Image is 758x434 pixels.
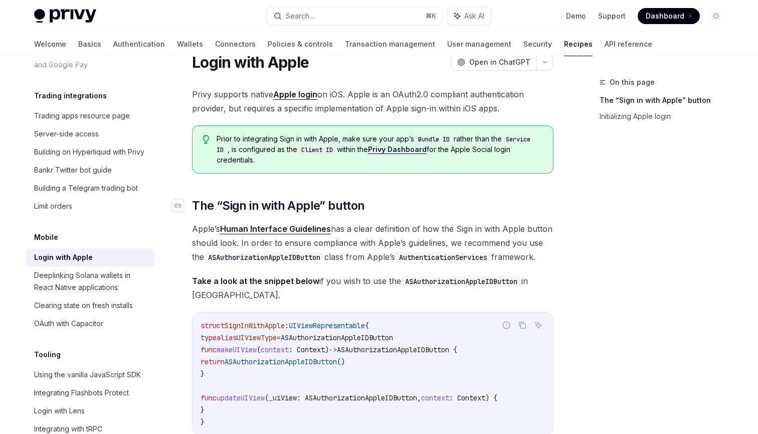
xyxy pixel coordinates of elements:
div: Limit orders [34,200,72,212]
span: return [201,357,225,366]
code: ASAuthorizationAppleIDButton [204,252,324,263]
button: Open in ChatGPT [451,54,536,71]
a: Authentication [113,32,165,56]
div: Clearing state on fresh installs [34,300,133,312]
span: ASAuthorizationAppleIDButton [281,333,393,342]
a: Login with Apple [26,248,154,266]
span: _ [269,393,273,402]
span: SignInWithApple [225,321,285,330]
span: ( [265,393,269,402]
span: Open in ChatGPT [469,57,530,67]
div: Trading apps resource page [34,110,130,122]
button: Ask AI [532,319,545,332]
a: Policies & controls [268,32,333,56]
span: = [277,333,281,342]
svg: Tip [203,135,210,144]
h5: Tooling [34,349,61,361]
a: API reference [605,32,652,56]
span: Prior to integrating Sign in with Apple, make sure your app’s rather than the , is configured as ... [217,134,543,165]
span: struct [201,321,225,330]
div: Integrating Flashbots Protect [34,387,129,399]
span: uiView [273,393,297,402]
h5: Mobile [34,231,58,243]
div: OAuth with Capacitor [34,318,103,330]
a: The “Sign in with Apple” button [600,92,732,108]
span: context [261,345,289,354]
a: Apple login [273,89,317,100]
code: Client ID [297,145,337,155]
a: Building on Hyperliquid with Privy [26,143,154,161]
span: context [421,393,449,402]
code: Service ID [217,134,530,155]
span: : Context) { [449,393,497,402]
a: Connectors [215,32,256,56]
span: ASAuthorizationAppleIDButton [225,357,337,366]
a: Integrating Flashbots Protect [26,384,154,402]
span: } [201,369,205,378]
button: Search...⌘K [267,7,442,25]
a: Wallets [177,32,203,56]
span: func [201,393,217,402]
span: ( [257,345,261,354]
a: Demo [566,11,586,21]
a: Login with Lens [26,402,154,420]
a: Limit orders [26,197,154,215]
a: Bankr Twitter bot guide [26,161,154,179]
button: Copy the contents from the code block [516,319,529,332]
span: func [201,345,217,354]
span: updateUIView [217,393,265,402]
a: Deeplinking Solana wallets in React Native applications [26,266,154,297]
a: Transaction management [345,32,435,56]
span: : [285,321,289,330]
a: Using the vanilla JavaScript SDK [26,366,154,384]
div: Search... [286,10,314,22]
a: Initializing Apple login [600,108,732,124]
span: -> [329,345,337,354]
span: UIViewType [237,333,277,342]
a: Privy Dashboard [368,145,427,154]
div: Server-side access [34,128,99,140]
div: Deeplinking Solana wallets in React Native applications [34,269,148,294]
button: Toggle dark mode [708,8,724,24]
span: UIViewRepresentable [289,321,365,330]
code: ASAuthorizationAppleIDButton [401,276,521,287]
span: ASAuthorizationAppleIDButton { [337,345,457,354]
span: On this page [610,76,655,88]
a: Trading apps resource page [26,107,154,125]
div: Login with Lens [34,405,85,417]
h1: Login with Apple [192,53,309,71]
span: Ask AI [464,11,484,21]
a: User management [447,32,511,56]
a: Server-side access [26,125,154,143]
a: Clearing state on fresh installs [26,297,154,315]
span: Dashboard [646,11,684,21]
span: Apple’s has a clear definition of how the Sign in with Apple button should look. In order to ensu... [192,222,553,264]
a: Recipes [564,32,593,56]
a: Building a Telegram trading bot [26,179,154,197]
div: Building a Telegram trading bot [34,182,138,194]
span: makeUIView [217,345,257,354]
button: Report incorrect code [500,319,513,332]
a: Support [598,11,626,21]
a: Human Interface Guidelines [220,224,331,234]
img: light logo [34,9,96,23]
div: Using the vanilla JavaScript SDK [34,369,141,381]
span: typealias [201,333,237,342]
span: } [201,405,205,414]
span: { [365,321,369,330]
code: AuthenticationServices [395,252,491,263]
span: : Context) [289,345,329,354]
span: : ASAuthorizationAppleIDButton, [297,393,421,402]
span: } [201,417,205,426]
a: Security [523,32,552,56]
h5: Trading integrations [34,90,107,102]
a: Welcome [34,32,66,56]
code: Bundle ID [414,134,454,144]
a: OAuth with Capacitor [26,315,154,333]
div: Building on Hyperliquid with Privy [34,146,144,158]
a: Dashboard [638,8,700,24]
span: () [337,357,345,366]
div: Login with Apple [34,251,93,263]
span: Privy supports native on iOS. Apple is an OAuth2.0 compliant authentication provider, but require... [192,87,553,115]
a: Navigate to header [172,198,192,214]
